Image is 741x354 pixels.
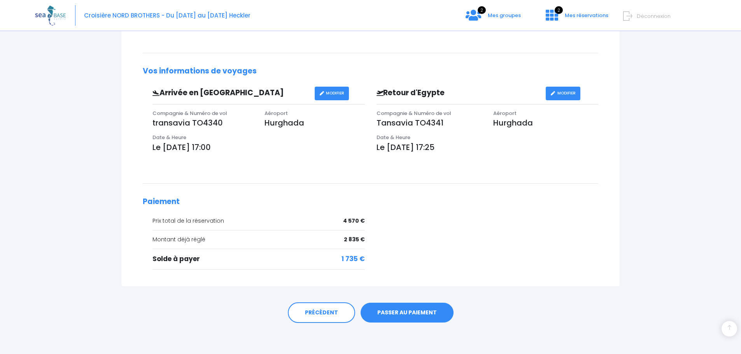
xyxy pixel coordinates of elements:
[377,134,410,141] span: Date & Heure
[147,89,315,98] h3: Arrivée en [GEOGRAPHIC_DATA]
[478,6,486,14] span: 2
[265,117,365,129] p: Hurghada
[493,110,517,117] span: Aéroport
[152,134,186,141] span: Date & Heure
[493,117,598,129] p: Hurghada
[637,12,671,20] span: Déconnexion
[288,302,355,323] a: PRÉCÉDENT
[371,89,546,98] h3: Retour d'Egypte
[152,217,365,225] div: Prix total de la réservation
[546,87,580,100] a: MODIFIER
[342,254,365,264] span: 1 735 €
[143,67,598,76] h2: Vos informations de voyages
[143,197,598,206] h2: Paiement
[343,217,365,225] span: 4 570 €
[555,6,563,14] span: 2
[377,110,451,117] span: Compagnie & Numéro de vol
[152,141,365,153] p: Le [DATE] 17:00
[540,14,613,22] a: 2 Mes réservations
[377,117,482,129] p: Tansavia TO4341
[565,12,608,19] span: Mes réservations
[361,303,454,323] a: PASSER AU PAIEMENT
[152,117,253,129] p: transavia TO4340
[152,110,227,117] span: Compagnie & Numéro de vol
[152,254,365,264] div: Solde à payer
[377,141,599,153] p: Le [DATE] 17:25
[315,87,349,100] a: MODIFIER
[488,12,521,19] span: Mes groupes
[152,235,365,244] div: Montant déjà réglé
[265,110,288,117] span: Aéroport
[459,14,527,22] a: 2 Mes groupes
[344,235,365,244] span: 2 835 €
[84,11,251,19] span: Croisière NORD BROTHERS - Du [DATE] au [DATE] Heckler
